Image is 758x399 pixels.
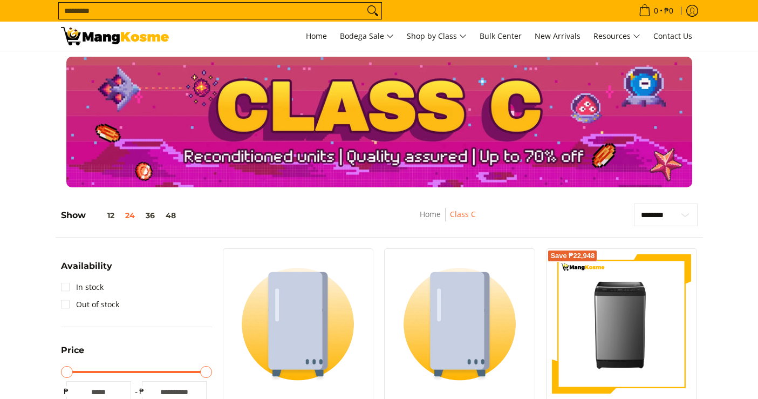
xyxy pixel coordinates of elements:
[535,31,581,41] span: New Arrivals
[588,22,646,51] a: Resources
[140,211,160,220] button: 36
[401,22,472,51] a: Shop by Class
[61,346,84,355] span: Price
[61,296,119,313] a: Out of stock
[390,254,529,394] img: Condura 12.9 Cu.Ft. Chiller, No Forst Inverter CBC-397Ri (Class C)
[306,31,327,41] span: Home
[450,209,476,219] a: Class C
[636,5,677,17] span: •
[480,31,522,41] span: Bulk Center
[136,386,147,397] span: ₱
[61,262,112,270] span: Availability
[61,27,169,45] img: Class C Home &amp; Business Appliances: Up to 70% Off l Mang Kosme | Page 2
[61,279,104,296] a: In stock
[652,7,660,15] span: 0
[61,346,84,363] summary: Open
[229,254,368,394] img: Condura 12.8 Cu.Ft. No Forst Inverter CFD-406i (Class C)
[61,210,181,221] h5: Show
[550,253,595,259] span: Save ₱22,948
[663,7,675,15] span: ₱0
[120,211,140,220] button: 24
[340,30,394,43] span: Bodega Sale
[301,22,332,51] a: Home
[61,386,72,397] span: ₱
[407,30,467,43] span: Shop by Class
[334,22,399,51] a: Bodega Sale
[529,22,586,51] a: New Arrivals
[180,22,698,51] nav: Main Menu
[648,22,698,51] a: Contact Us
[552,254,691,394] img: Condura 13KG Gray Top Load Inverter Fully Automatic 13KG Washing Machine (Class C)
[653,31,692,41] span: Contact Us
[474,22,527,51] a: Bulk Center
[160,211,181,220] button: 48
[86,211,120,220] button: 12
[364,3,381,19] button: Search
[353,208,542,232] nav: Breadcrumbs
[593,30,640,43] span: Resources
[420,209,441,219] a: Home
[61,262,112,279] summary: Open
